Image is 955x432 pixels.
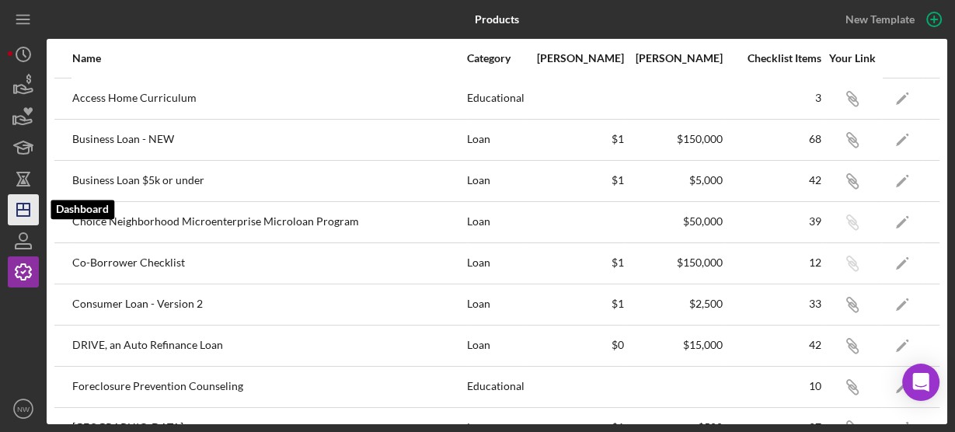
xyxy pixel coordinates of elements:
[724,92,821,104] div: 3
[467,285,525,324] div: Loan
[626,215,723,228] div: $50,000
[724,298,821,310] div: 33
[845,8,915,31] div: New Template
[527,174,624,186] div: $1
[8,393,39,424] button: NW
[626,52,723,64] div: [PERSON_NAME]
[467,368,525,406] div: Educational
[626,133,723,145] div: $150,000
[72,368,465,406] div: Foreclosure Prevention Counseling
[527,298,624,310] div: $1
[724,133,821,145] div: 68
[626,256,723,269] div: $150,000
[72,244,465,283] div: Co-Borrower Checklist
[527,52,624,64] div: [PERSON_NAME]
[72,52,465,64] div: Name
[72,203,465,242] div: Choice Neighborhood Microenterprise Microloan Program
[72,162,465,200] div: Business Loan $5k or under
[467,52,525,64] div: Category
[902,364,939,401] div: Open Intercom Messenger
[724,174,821,186] div: 42
[527,133,624,145] div: $1
[467,79,525,118] div: Educational
[724,339,821,351] div: 42
[724,380,821,392] div: 10
[724,52,821,64] div: Checklist Items
[626,174,723,186] div: $5,000
[626,339,723,351] div: $15,000
[72,120,465,159] div: Business Loan - NEW
[72,326,465,365] div: DRIVE, an Auto Refinance Loan
[17,405,30,413] text: NW
[467,162,525,200] div: Loan
[527,339,624,351] div: $0
[724,256,821,269] div: 12
[475,13,519,26] b: Products
[527,256,624,269] div: $1
[72,285,465,324] div: Consumer Loan - Version 2
[626,298,723,310] div: $2,500
[467,120,525,159] div: Loan
[467,244,525,283] div: Loan
[72,79,465,118] div: Access Home Curriculum
[724,215,821,228] div: 39
[467,203,525,242] div: Loan
[467,326,525,365] div: Loan
[823,52,881,64] div: Your Link
[836,8,947,31] button: New Template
